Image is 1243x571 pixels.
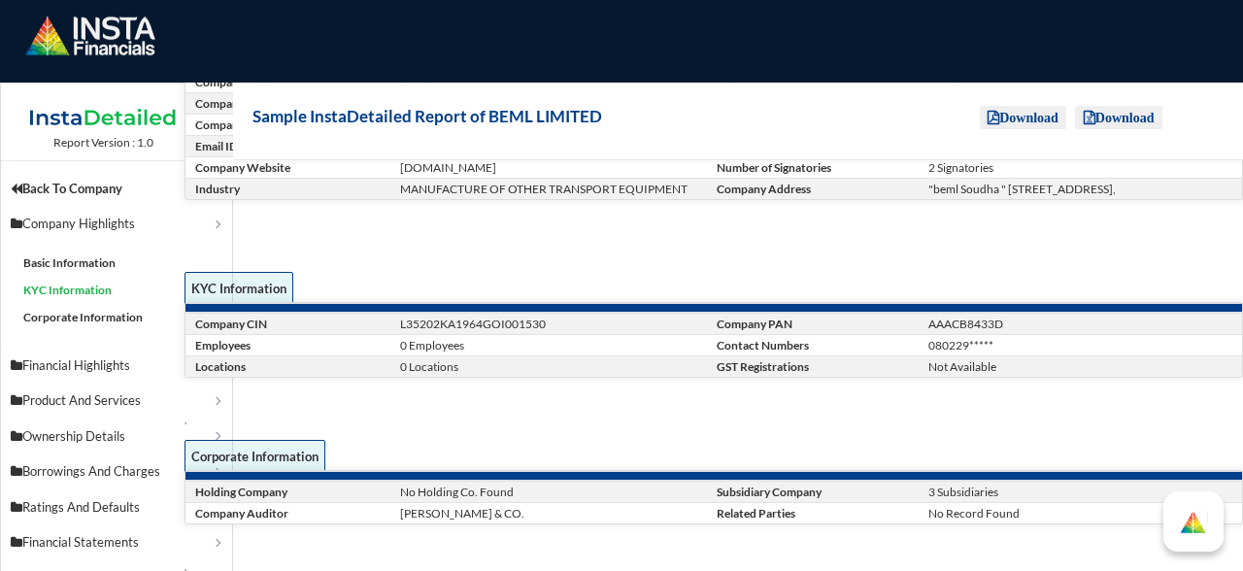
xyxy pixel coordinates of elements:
[1,525,232,561] a: Financial Statements
[11,462,212,482] p: Borrowings And Charges
[1,384,232,420] a: Product And Services
[925,355,1242,377] td: Not Available
[714,502,925,523] td: Related Parties
[185,502,397,523] td: Company Auditor
[185,313,397,335] td: Company CIN
[1,207,232,243] a: Company Highlights
[397,502,714,523] td: [PERSON_NAME] & CO.
[23,283,112,297] a: KYC Information
[397,334,714,355] td: 0 Employees
[11,391,212,411] p: Product And Services
[714,178,925,199] td: Company Address
[185,156,397,178] td: Company Website
[11,427,212,447] p: Ownership Details
[397,481,714,503] td: No Holding Co. Found
[988,111,1058,124] i: Download
[400,160,496,175] a: [DOMAIN_NAME]
[714,156,925,178] td: Number of Signatories
[185,135,397,156] td: Email ID
[925,156,1242,178] td: 2 Signatories
[400,317,711,331] div: L35202KA1964GOI001530
[185,92,397,114] td: Company Type
[714,313,925,335] td: Company PAN
[1,348,232,384] a: Financial Highlights
[1179,507,1208,536] div: How can we help?
[714,334,925,355] td: Contact Numbers
[714,481,925,503] td: Subsidiary Company
[397,178,714,199] td: MANUFACTURE OF OTHER TRANSPORT EQUIPMENT
[11,533,212,553] p: Financial Statements
[20,135,185,150] td: Report Version : 1.0
[185,334,397,355] td: Employees
[925,502,1242,523] td: No Record Found
[185,114,397,135] td: Company SubCategory
[1084,111,1155,124] i: Download
[928,317,1239,331] div: AAACB8433D
[20,99,185,136] img: InstaDetailed
[23,310,143,324] a: Corporate Information
[925,178,1242,199] td: "beml Soudha " [STREET_ADDRESS],
[185,481,397,503] td: Holding Company
[11,356,212,376] p: Financial Highlights
[11,498,212,518] p: Ratings And Defaults
[1,454,232,490] a: Borrowings And Charges
[714,355,925,377] td: GST Registrations
[1,489,232,525] a: Ratings And Defaults
[1,171,232,207] a: Back To Company
[11,215,212,234] p: Company Highlights
[23,255,116,270] a: Basic Information
[252,103,602,130] h1: Sample InstaDetailed Report of BEML LIMITED
[1179,507,1208,536] img: Hc
[185,178,397,199] td: Industry
[925,481,1242,503] td: 3 Subsidiaries
[1,419,232,454] a: Ownership Details
[185,355,397,377] td: Locations
[397,355,714,377] td: 0 Locations
[11,180,212,199] p: Back To Company
[185,272,293,310] span: KYC Information
[185,440,325,478] span: Corporate Information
